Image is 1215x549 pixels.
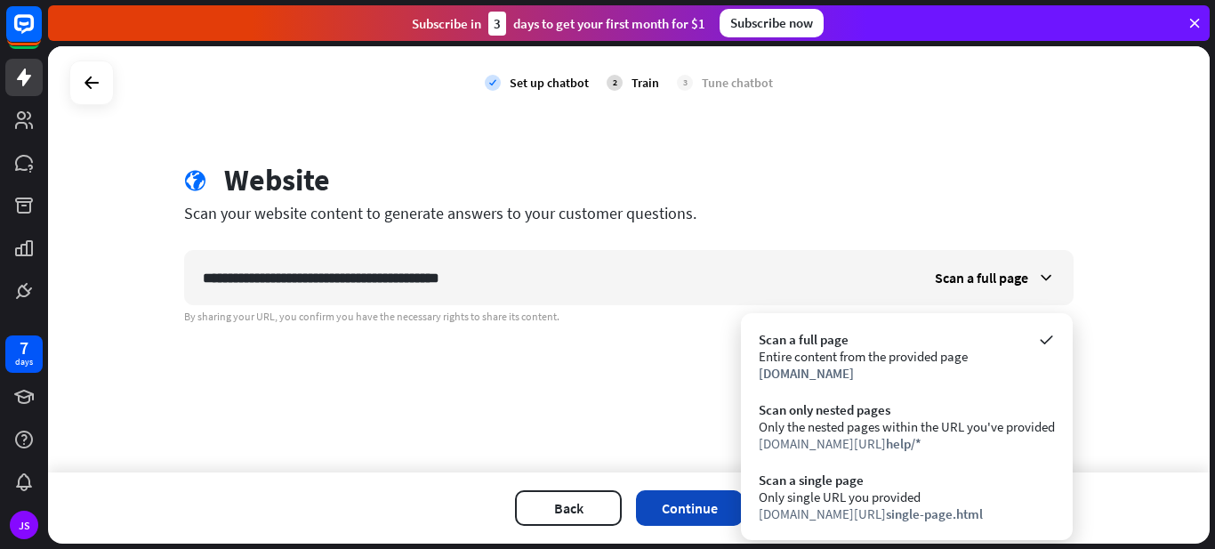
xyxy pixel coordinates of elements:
div: 3 [677,75,693,91]
button: Open LiveChat chat widget [14,7,68,61]
button: Continue [636,490,743,526]
div: Scan a single page [759,472,1055,488]
div: Train [632,75,659,91]
div: 2 [607,75,623,91]
span: Scan a full page [935,269,1028,287]
span: single-page.html [886,505,983,522]
div: [DOMAIN_NAME][URL] [759,435,1055,452]
button: Back [515,490,622,526]
div: Set up chatbot [510,75,589,91]
div: 3 [488,12,506,36]
div: Scan only nested pages [759,401,1055,418]
div: 7 [20,340,28,356]
i: check [485,75,501,91]
div: JS [10,511,38,539]
i: globe [184,170,206,192]
span: help/* [886,435,921,452]
span: [DOMAIN_NAME] [759,365,854,382]
div: Scan your website content to generate answers to your customer questions. [184,203,1074,223]
div: Entire content from the provided page [759,348,1055,365]
div: Website [224,162,330,198]
div: Subscribe now [720,9,824,37]
div: Scan a full page [759,331,1055,348]
div: days [15,356,33,368]
div: Only the nested pages within the URL you've provided [759,418,1055,435]
a: 7 days [5,335,43,373]
div: Tune chatbot [702,75,773,91]
div: Only single URL you provided [759,488,1055,505]
div: Subscribe in days to get your first month for $1 [412,12,705,36]
div: [DOMAIN_NAME][URL] [759,505,1055,522]
div: By sharing your URL, you confirm you have the necessary rights to share its content. [184,310,1074,324]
